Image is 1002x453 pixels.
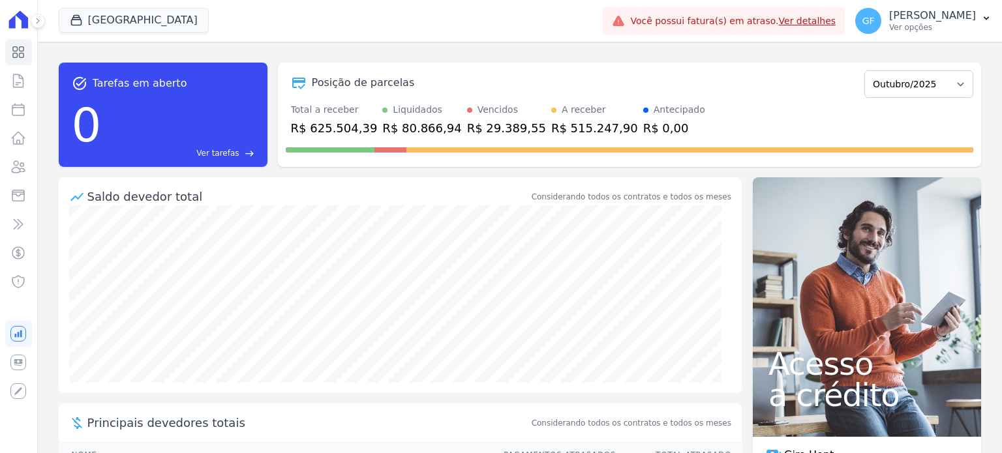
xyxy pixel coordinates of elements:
[551,119,638,137] div: R$ 515.247,90
[72,91,102,159] div: 0
[93,76,187,91] span: Tarefas em aberto
[532,417,731,429] span: Considerando todos os contratos e todos os meses
[291,119,378,137] div: R$ 625.504,39
[196,147,239,159] span: Ver tarefas
[889,9,976,22] p: [PERSON_NAME]
[889,22,976,33] p: Ver opções
[562,103,606,117] div: A receber
[779,16,836,26] a: Ver detalhes
[768,348,965,379] span: Acesso
[382,119,461,137] div: R$ 80.866,94
[291,103,378,117] div: Total a receber
[862,16,875,25] span: GF
[654,103,705,117] div: Antecipado
[87,414,529,431] span: Principais devedores totais
[72,76,87,91] span: task_alt
[393,103,442,117] div: Liquidados
[643,119,705,137] div: R$ 0,00
[245,149,254,158] span: east
[768,379,965,411] span: a crédito
[59,8,209,33] button: [GEOGRAPHIC_DATA]
[87,188,529,205] div: Saldo devedor total
[630,14,836,28] span: Você possui fatura(s) em atraso.
[532,191,731,203] div: Considerando todos os contratos e todos os meses
[467,119,546,137] div: R$ 29.389,55
[106,147,254,159] a: Ver tarefas east
[478,103,518,117] div: Vencidos
[845,3,1002,39] button: GF [PERSON_NAME] Ver opções
[312,75,415,91] div: Posição de parcelas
